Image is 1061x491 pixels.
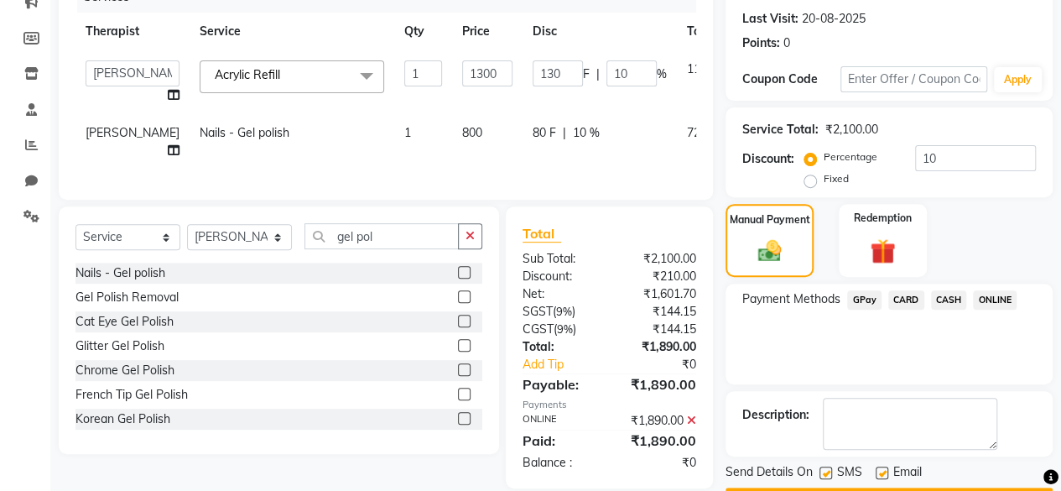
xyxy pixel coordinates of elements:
[609,250,709,268] div: ₹2,100.00
[280,67,288,82] a: x
[609,303,709,321] div: ₹144.15
[510,285,610,303] div: Net:
[825,121,878,138] div: ₹2,100.00
[462,125,482,140] span: 800
[783,34,790,52] div: 0
[742,10,798,28] div: Last Visit:
[657,65,667,83] span: %
[742,121,819,138] div: Service Total:
[510,356,626,373] a: Add Tip
[523,398,696,412] div: Payments
[510,250,610,268] div: Sub Total:
[533,124,556,142] span: 80 F
[596,65,600,83] span: |
[824,149,877,165] label: Percentage
[847,290,882,310] span: GPay
[452,13,523,50] th: Price
[609,454,709,472] div: ₹0
[573,124,600,142] span: 10 %
[510,431,610,451] div: Paid:
[523,13,677,50] th: Disc
[75,289,179,306] div: Gel Polish Removal
[75,264,165,282] div: Nails - Gel polish
[609,268,709,285] div: ₹210.00
[626,356,709,373] div: ₹0
[510,303,610,321] div: ( )
[510,374,610,394] div: Payable:
[215,67,280,82] span: Acrylic Refill
[687,61,714,76] span: 1170
[190,13,394,50] th: Service
[523,225,561,243] span: Total
[523,321,554,337] span: CGST
[75,386,188,404] div: French Tip Gel Polish
[931,290,967,310] span: CASH
[730,212,810,227] label: Manual Payment
[862,236,903,267] img: _gift.svg
[563,124,566,142] span: |
[556,305,572,318] span: 9%
[75,13,190,50] th: Therapist
[742,406,809,424] div: Description:
[510,268,610,285] div: Discount:
[304,223,459,249] input: Search or Scan
[742,290,840,308] span: Payment Methods
[75,313,174,331] div: Cat Eye Gel Polish
[888,290,924,310] span: CARD
[973,290,1017,310] span: ONLINE
[510,321,610,338] div: ( )
[75,337,164,355] div: Glitter Gel Polish
[742,34,780,52] div: Points:
[840,66,987,92] input: Enter Offer / Coupon Code
[510,338,610,356] div: Total:
[751,238,789,264] img: _cash.svg
[75,362,174,379] div: Chrome Gel Polish
[523,304,553,319] span: SGST
[609,285,709,303] div: ₹1,601.70
[404,125,411,140] span: 1
[742,150,794,168] div: Discount:
[394,13,452,50] th: Qty
[609,321,709,338] div: ₹144.15
[802,10,866,28] div: 20-08-2025
[854,211,912,226] label: Redemption
[510,454,610,472] div: Balance :
[837,463,862,484] span: SMS
[609,374,709,394] div: ₹1,890.00
[742,71,840,88] div: Coupon Code
[726,463,813,484] span: Send Details On
[200,125,289,140] span: Nails - Gel polish
[510,412,610,430] div: ONLINE
[994,67,1042,92] button: Apply
[557,322,573,336] span: 9%
[824,171,849,186] label: Fixed
[583,65,590,83] span: F
[609,412,709,430] div: ₹1,890.00
[893,463,922,484] span: Email
[609,338,709,356] div: ₹1,890.00
[609,431,709,451] div: ₹1,890.00
[75,410,170,428] div: Korean Gel Polish
[687,125,707,140] span: 720
[86,125,179,140] span: [PERSON_NAME]
[677,13,726,50] th: Total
